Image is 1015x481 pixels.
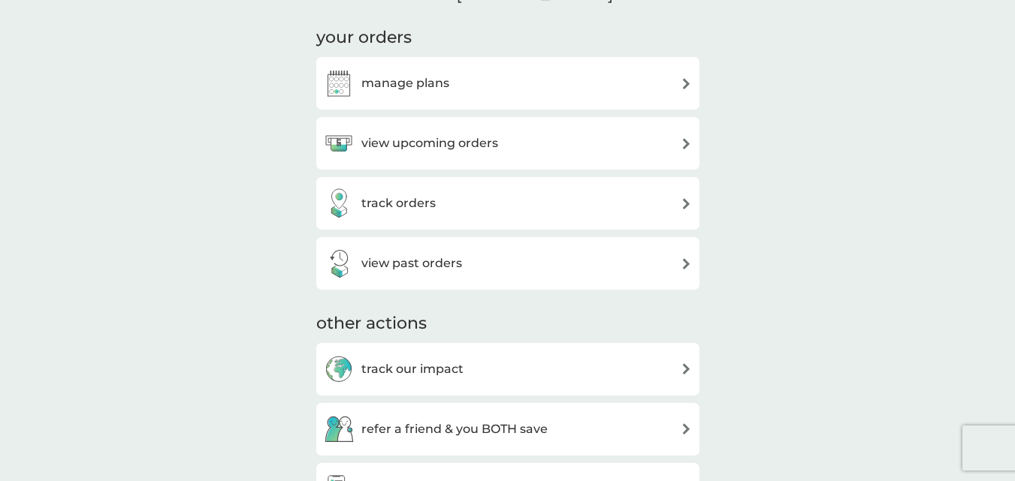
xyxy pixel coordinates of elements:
[316,312,427,335] h3: other actions
[681,363,692,374] img: arrow right
[681,423,692,434] img: arrow right
[361,194,436,213] h3: track orders
[681,138,692,149] img: arrow right
[361,419,548,439] h3: refer a friend & you BOTH save
[361,134,498,153] h3: view upcoming orders
[361,74,449,93] h3: manage plans
[681,198,692,209] img: arrow right
[361,359,464,379] h3: track our impact
[316,26,412,50] h3: your orders
[681,258,692,269] img: arrow right
[361,254,462,273] h3: view past orders
[681,78,692,89] img: arrow right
